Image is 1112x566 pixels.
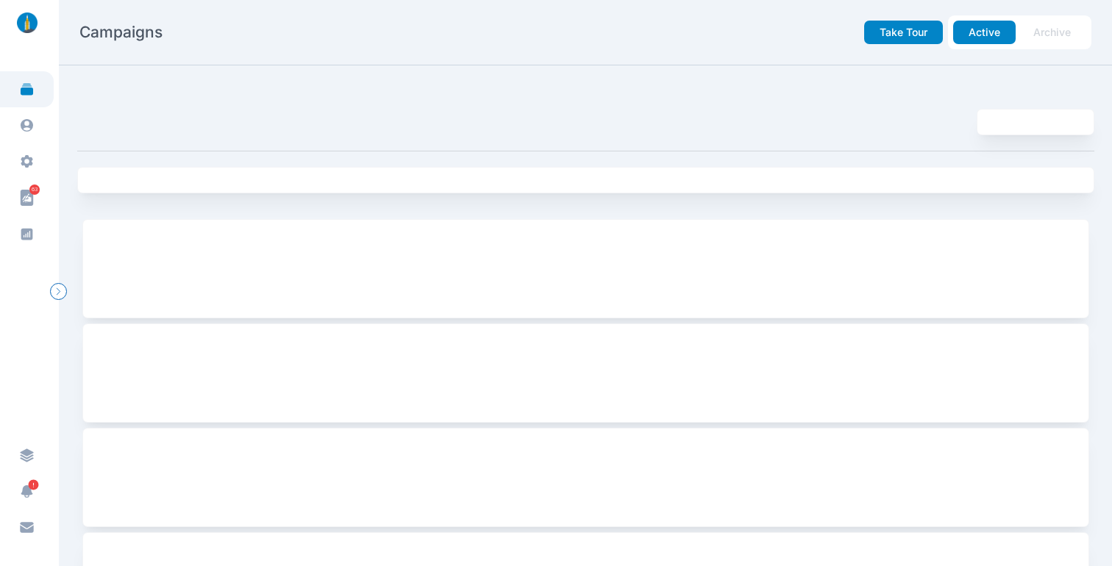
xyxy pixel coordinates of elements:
span: 63 [29,185,40,195]
img: linklaunch_small.2ae18699.png [12,12,43,33]
h2: Campaigns [79,22,163,43]
button: Take Tour [864,21,943,44]
button: Active [953,21,1016,44]
button: Archive [1018,21,1086,44]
